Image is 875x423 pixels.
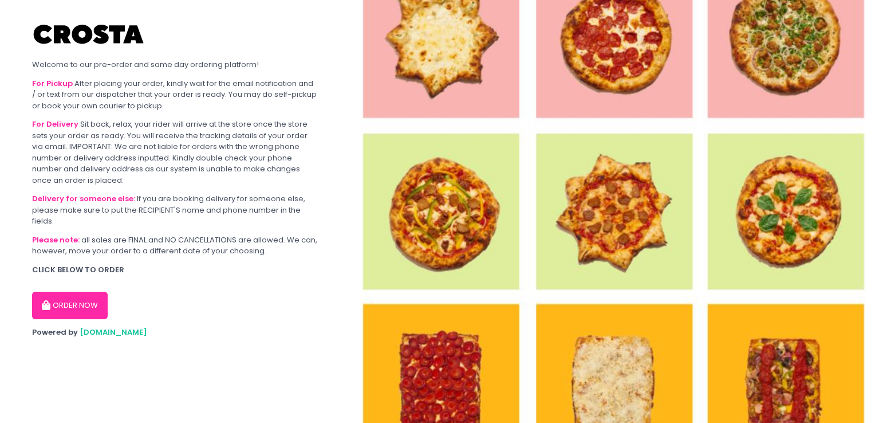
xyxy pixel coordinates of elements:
div: Sit back, relax, your rider will arrive at the store once the store sets your order as ready. You... [32,119,318,186]
div: CLICK BELOW TO ORDER [32,264,318,276]
div: Powered by [32,327,318,338]
b: Delivery for someone else: [32,193,135,204]
div: After placing your order, kindly wait for the email notification and / or text from our dispatche... [32,78,318,112]
button: ORDER NOW [32,292,108,319]
a: [DOMAIN_NAME] [80,327,147,338]
div: Welcome to our pre-order and same day ordering platform! [32,59,318,70]
div: If you are booking delivery for someone else, please make sure to put the RECIPIENT'S name and ph... [32,193,318,227]
div: all sales are FINAL and NO CANCELLATIONS are allowed. We can, however, move your order to a diffe... [32,234,318,257]
b: For Pickup [32,78,73,89]
b: Please note: [32,234,80,245]
img: Crosta Pizzeria [32,17,147,52]
b: For Delivery [32,119,78,130]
